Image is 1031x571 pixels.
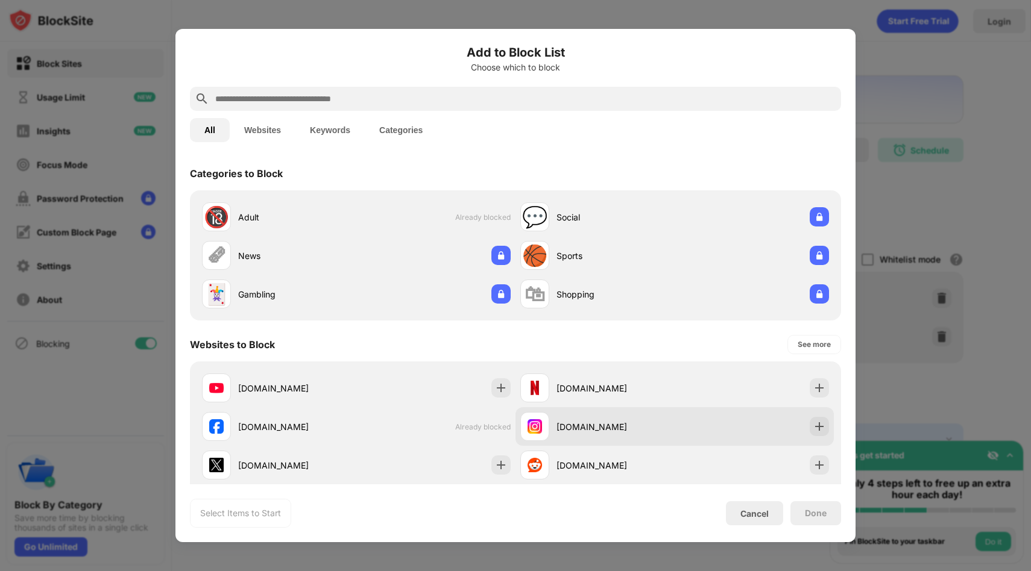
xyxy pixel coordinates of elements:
div: Cancel [740,508,769,519]
div: [DOMAIN_NAME] [238,420,356,433]
div: News [238,249,356,262]
img: favicons [209,458,224,472]
div: 🗞 [206,243,227,268]
button: Websites [230,118,295,142]
div: Select Items to Start [200,507,281,519]
div: Sports [556,249,675,262]
h6: Add to Block List [190,43,841,61]
div: Choose which to block [190,63,841,72]
div: 💬 [522,205,547,229]
div: Social [556,211,675,223]
div: 🔞 [204,205,229,229]
div: Shopping [556,288,675,301]
div: Done [805,508,827,518]
div: Websites to Block [190,339,275,351]
div: [DOMAIN_NAME] [238,382,356,395]
div: Adult [238,211,356,223]
div: [DOMAIN_NAME] [556,459,675,472]
div: [DOMAIN_NAME] [238,459,356,472]
div: 🛍 [525,282,545,307]
div: 🃏 [204,282,229,307]
img: favicons [528,458,542,472]
img: favicons [528,381,542,395]
span: Already blocked [455,213,511,222]
button: Keywords [295,118,365,142]
div: See more [798,339,831,351]
img: favicons [528,419,542,434]
div: [DOMAIN_NAME] [556,420,675,433]
img: favicons [209,419,224,434]
div: 🏀 [522,243,547,268]
img: favicons [209,381,224,395]
button: Categories [365,118,437,142]
button: All [190,118,230,142]
div: Gambling [238,288,356,301]
span: Already blocked [455,422,511,431]
div: [DOMAIN_NAME] [556,382,675,395]
img: search.svg [195,92,209,106]
div: Categories to Block [190,167,283,179]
